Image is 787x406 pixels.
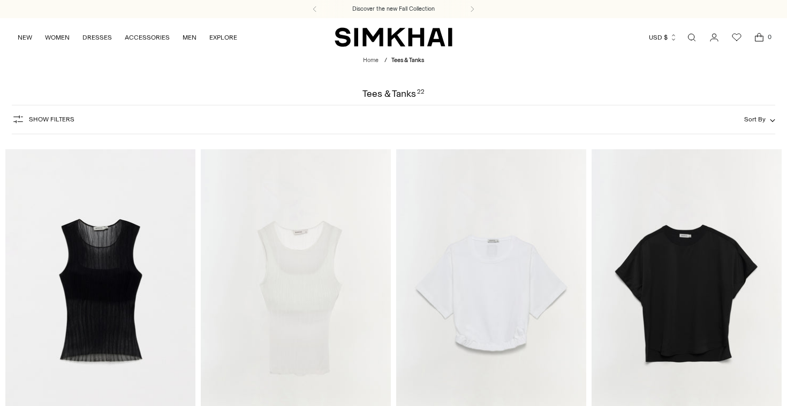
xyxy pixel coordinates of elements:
span: 0 [765,32,774,42]
a: Open cart modal [748,27,770,48]
div: 22 [417,89,425,98]
span: Sort By [744,116,766,123]
a: Wishlist [726,27,747,48]
a: Open search modal [681,27,702,48]
div: / [384,56,387,65]
button: Sort By [744,113,775,125]
a: EXPLORE [209,26,237,49]
a: ACCESSORIES [125,26,170,49]
nav: breadcrumbs [363,56,424,65]
button: USD $ [649,26,677,49]
span: Tees & Tanks [391,57,424,64]
a: Discover the new Fall Collection [352,5,435,13]
a: WOMEN [45,26,70,49]
a: Go to the account page [703,27,725,48]
h1: Tees & Tanks [362,89,424,98]
a: NEW [18,26,32,49]
button: Show Filters [12,111,74,128]
a: SIMKHAI [335,27,452,48]
a: DRESSES [82,26,112,49]
a: Home [363,57,379,64]
span: Show Filters [29,116,74,123]
a: MEN [183,26,196,49]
